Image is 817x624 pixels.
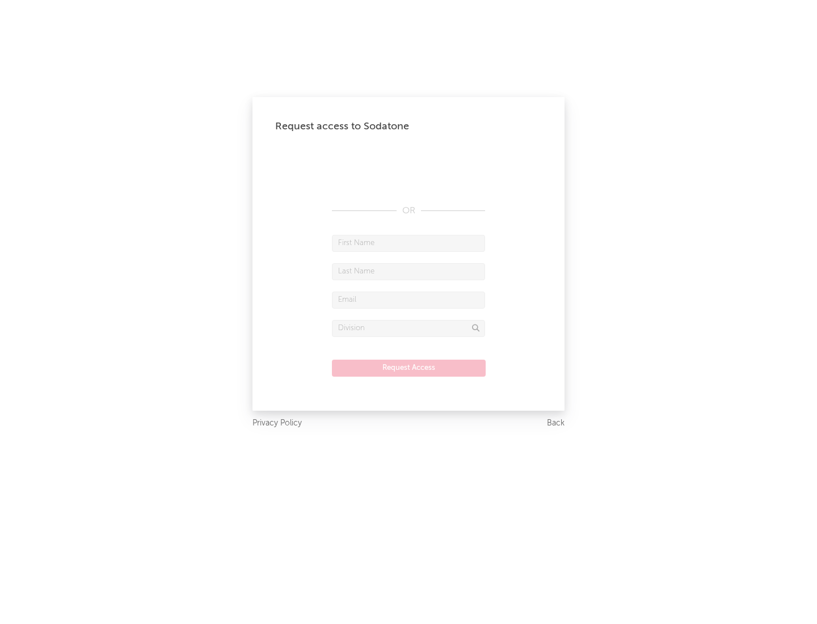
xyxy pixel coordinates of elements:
input: Last Name [332,263,485,280]
input: First Name [332,235,485,252]
a: Privacy Policy [252,416,302,431]
a: Back [547,416,565,431]
div: OR [332,204,485,218]
input: Division [332,320,485,337]
input: Email [332,292,485,309]
div: Request access to Sodatone [275,120,542,133]
button: Request Access [332,360,486,377]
